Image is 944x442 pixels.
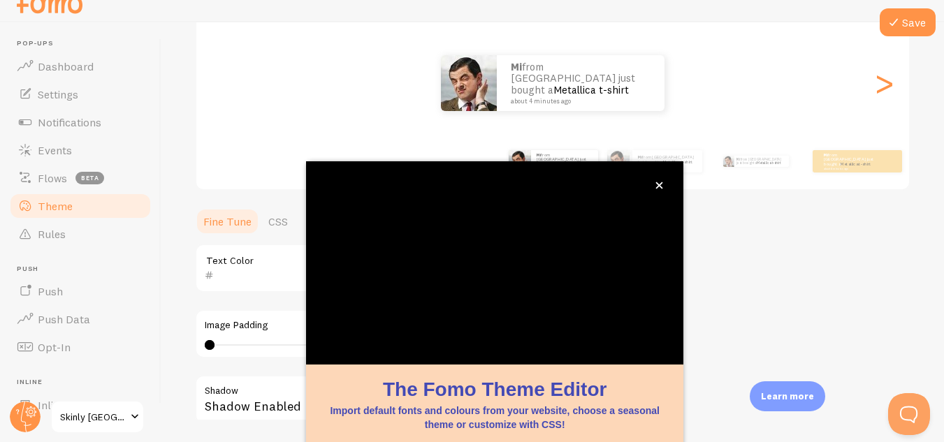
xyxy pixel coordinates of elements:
strong: Mi [511,60,522,73]
a: Push [8,277,152,305]
small: about 4 minutes ago [824,167,878,170]
span: Theme [38,199,73,213]
a: Theme [8,192,152,220]
a: Settings [8,80,152,108]
span: Settings [38,87,78,101]
span: Notifications [38,115,101,129]
a: Rules [8,220,152,248]
a: Skinly [GEOGRAPHIC_DATA] [50,400,145,434]
span: Push [17,265,152,274]
a: Metallica t-shirt [662,159,692,164]
span: Dashboard [38,59,94,73]
a: Flows beta [8,164,152,192]
button: close, [652,178,667,193]
div: Shadow Enabled [195,375,614,426]
span: Push [38,284,63,298]
a: Fine Tune [195,207,260,235]
a: Inline [8,391,152,419]
a: Events [8,136,152,164]
span: beta [75,172,104,184]
small: about 4 minutes ago [511,98,646,105]
h1: The Fomo Theme Editor [323,376,667,403]
img: Fomo [607,150,630,172]
small: about 4 minutes ago [638,165,695,168]
a: Opt-In [8,333,152,361]
span: Skinly [GEOGRAPHIC_DATA] [60,408,126,425]
strong: Mi [537,152,541,158]
span: Events [38,143,72,157]
span: Rules [38,227,66,241]
a: Notifications [8,108,152,136]
span: Push Data [38,312,90,326]
p: from [GEOGRAPHIC_DATA] just bought a [511,61,651,105]
a: Metallica t-shirt [841,161,871,167]
p: Learn more [761,390,814,403]
span: Flows [38,171,67,185]
a: Push Data [8,305,152,333]
div: Next slide [876,33,892,133]
strong: Mi [638,154,642,160]
span: Inline [17,378,152,387]
button: Save [880,8,936,36]
iframe: Help Scout Beacon - Open [888,393,930,435]
span: Inline [38,398,65,412]
span: Opt-In [38,340,71,354]
a: Metallica t-shirt [553,83,629,96]
img: Fomo [509,150,531,172]
p: from [GEOGRAPHIC_DATA] just bought a [638,155,697,168]
a: Metallica t-shirt [757,161,780,165]
strong: Mi [736,157,741,161]
a: CSS [260,207,296,235]
a: Dashboard [8,52,152,80]
label: Image Padding [205,319,604,332]
p: Import default fonts and colours from your website, choose a seasonal theme or customize with CSS! [323,404,667,432]
p: from [GEOGRAPHIC_DATA] just bought a [736,156,783,167]
strong: Mi [824,152,828,158]
p: from [GEOGRAPHIC_DATA] just bought a [824,152,880,170]
img: Fomo [441,55,497,111]
div: Learn more [750,381,825,411]
p: from [GEOGRAPHIC_DATA] just bought a [537,152,593,170]
span: Pop-ups [17,39,152,48]
img: Fomo [722,156,734,167]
